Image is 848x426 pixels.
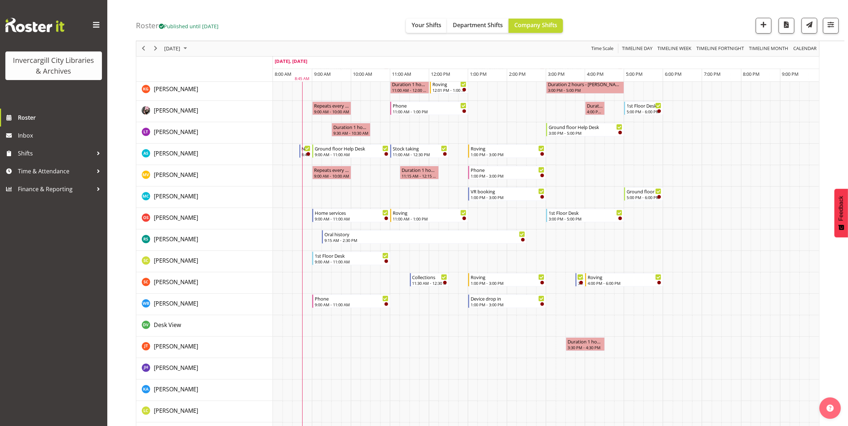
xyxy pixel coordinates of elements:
a: [PERSON_NAME] [154,299,198,308]
button: Department Shifts [447,19,509,33]
div: 4:00 PM - 4:30 PM [587,109,603,114]
div: 9:00 AM - 10:00 AM [314,109,349,114]
button: Company Shifts [509,19,563,33]
div: Roving [471,145,544,152]
div: Invercargill City Libraries & Archives [13,55,95,76]
div: Collections [412,273,447,281]
span: Feedback [838,196,844,221]
div: 3:00 PM - 5:00 PM [549,130,622,136]
span: Company Shifts [514,21,557,29]
span: 11:00 AM [392,71,411,77]
div: New book tagging [578,273,583,281]
a: [PERSON_NAME] [154,385,198,393]
span: 2:00 PM [509,71,526,77]
div: Lyndsay Tautari"s event - Ground floor Help Desk Begin From Wednesday, October 8, 2025 at 3:00:00... [546,123,624,137]
span: Timeline Month [748,44,789,53]
span: 1:00 PM [470,71,487,77]
td: Lyndsay Tautari resource [136,122,273,144]
a: [PERSON_NAME] [154,170,198,179]
button: Send a list of all shifts for the selected filtered period to all rostered employees. [802,18,817,34]
div: 11:00 AM - 12:30 PM [393,152,447,157]
div: 9:00 AM - 11:00 AM [315,302,388,307]
div: Mandy Stenton"s event - Roving Begin From Wednesday, October 8, 2025 at 1:00:00 PM GMT+13:00 Ends... [468,144,546,158]
div: Ground floor Help Desk [627,188,661,195]
div: 1st Floor Desk [549,209,622,216]
h4: Roster [136,21,219,30]
span: [PERSON_NAME] [154,106,198,114]
span: Time & Attendance [18,166,93,177]
button: Next [151,44,161,53]
div: Keyu Chen"s event - 1st Floor Desk Begin From Wednesday, October 8, 2025 at 5:00:00 PM GMT+13:00 ... [624,101,663,115]
div: Samuel Carter"s event - 1st Floor Desk Begin From Wednesday, October 8, 2025 at 9:00:00 AM GMT+13... [312,252,390,265]
div: 3:00 PM - 5:00 PM [548,87,622,93]
div: Repeats every [DATE] - [PERSON_NAME] [314,102,349,109]
div: Home services [315,209,388,216]
div: 5:00 PM - 6:00 PM [627,109,661,114]
div: 9:00 AM - 11:00 AM [315,216,388,222]
div: Newspapers [302,145,310,152]
a: [PERSON_NAME] [154,213,198,222]
td: Rosie Stather resource [136,229,273,251]
span: 7:00 PM [704,71,721,77]
div: Roving [393,209,466,216]
div: Duration 1 hours - [PERSON_NAME] [402,166,437,173]
div: Roving [432,80,466,88]
a: [PERSON_NAME] [154,363,198,372]
div: 8:45 AM [295,76,309,82]
div: Rosie Stather"s event - Oral history Begin From Wednesday, October 8, 2025 at 9:15:00 AM GMT+13:0... [322,230,527,244]
span: [PERSON_NAME] [154,149,198,157]
div: 11:00 AM - 1:00 PM [393,109,466,114]
div: Lyndsay Tautari"s event - Duration 1 hours - Lyndsay Tautari Begin From Wednesday, October 8, 202... [332,123,371,137]
div: 1:00 PM - 3:00 PM [471,173,544,179]
button: Timeline Week [656,44,693,53]
span: [DATE] [163,44,181,53]
div: Mandy Stenton"s event - Newspapers Begin From Wednesday, October 8, 2025 at 8:40:00 AM GMT+13:00 ... [299,144,312,158]
span: [PERSON_NAME] [154,299,198,307]
td: Katie Greene resource [136,79,273,101]
div: 4:00 PM - 6:00 PM [588,280,661,286]
div: 1st Floor Desk [315,252,388,259]
div: Willem Burger"s event - Phone Begin From Wednesday, October 8, 2025 at 9:00:00 AM GMT+13:00 Ends ... [312,294,390,308]
span: [PERSON_NAME] [154,385,198,393]
div: Duration 0 hours - [PERSON_NAME] [587,102,603,109]
span: [PERSON_NAME] [154,407,198,415]
div: Katie Greene"s event - Duration 2 hours - Katie Greene Begin From Wednesday, October 8, 2025 at 3... [546,80,624,94]
div: 8:40 AM - 9:00 AM [302,152,310,157]
span: 10:00 AM [353,71,372,77]
div: Keyu Chen"s event - Duration 0 hours - Keyu Chen Begin From Wednesday, October 8, 2025 at 4:00:00... [585,101,605,115]
div: October 8, 2025 [162,41,191,56]
td: Mandy Stenton resource [136,144,273,165]
span: Finance & Reporting [18,184,93,194]
div: 5:00 PM - 6:00 PM [627,194,661,200]
div: Roving [588,273,661,281]
div: Ground floor Help Desk [315,145,388,152]
div: Serena Casey"s event - Roving Begin From Wednesday, October 8, 2025 at 4:00:00 PM GMT+13:00 Ends ... [585,273,663,287]
div: Michelle Cunningham"s event - Ground floor Help Desk Begin From Wednesday, October 8, 2025 at 5:0... [624,187,663,201]
span: calendar [793,44,817,53]
button: Add a new shift [756,18,771,34]
span: 5:00 PM [626,71,643,77]
div: Phone [393,102,466,109]
div: Willem Burger"s event - Device drop in Begin From Wednesday, October 8, 2025 at 1:00:00 PM GMT+13... [468,294,546,308]
td: Serena Casey resource [136,272,273,294]
span: 4:00 PM [587,71,604,77]
span: [DATE], [DATE] [275,58,307,64]
div: 1:00 PM - 3:00 PM [471,302,544,307]
a: [PERSON_NAME] [154,342,198,351]
div: Duration 2 hours - [PERSON_NAME] [548,80,622,88]
a: [PERSON_NAME] [154,192,198,200]
div: 3:45 PM - 4:00 PM [578,280,583,286]
a: [PERSON_NAME] [154,256,198,265]
button: Month [792,44,818,53]
td: Willem Burger resource [136,294,273,315]
div: previous period [137,41,149,56]
a: Desk View [154,321,181,329]
div: Keyu Chen"s event - Repeats every wednesday - Keyu Chen Begin From Wednesday, October 8, 2025 at ... [312,101,351,115]
span: 8:00 PM [743,71,760,77]
div: Olivia Stanley"s event - Roving Begin From Wednesday, October 8, 2025 at 11:00:00 AM GMT+13:00 En... [390,209,468,222]
div: Device drop in [471,295,544,302]
td: Michelle Cunningham resource [136,187,273,208]
div: Phone [471,166,544,173]
button: Timeline Day [621,44,654,53]
div: Olivia Stanley"s event - Home services Begin From Wednesday, October 8, 2025 at 9:00:00 AM GMT+13... [312,209,390,222]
